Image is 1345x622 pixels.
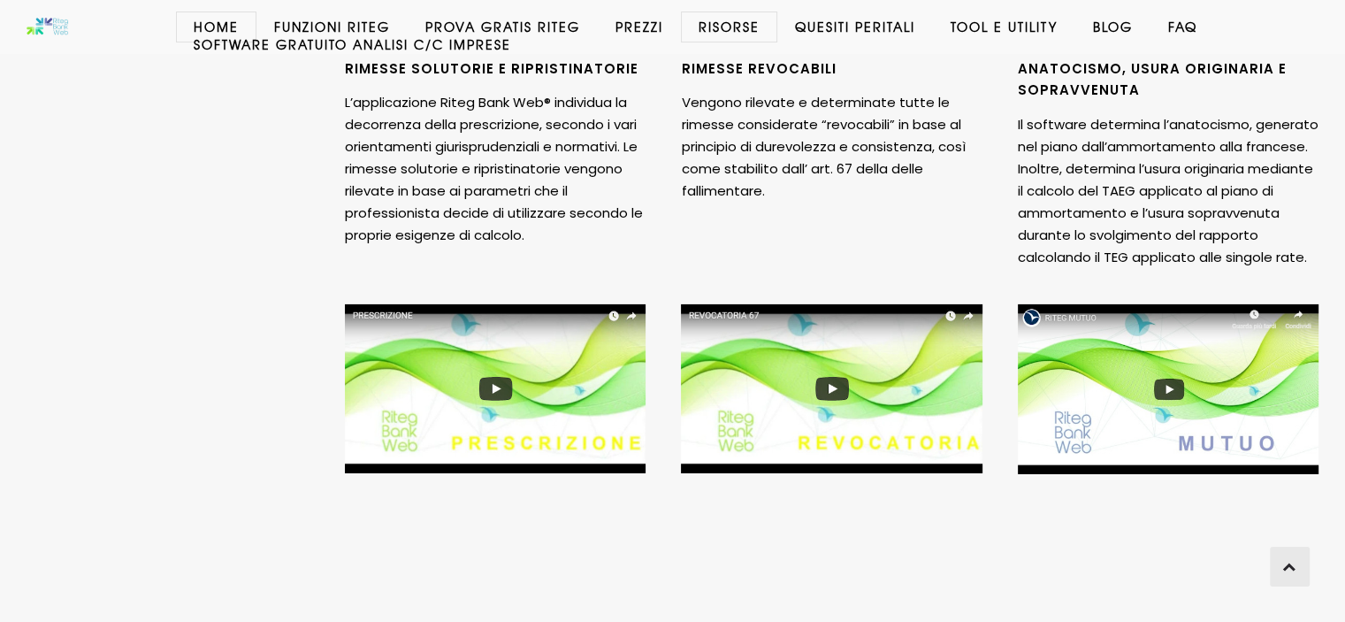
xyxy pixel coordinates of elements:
p: L’applicazione Riteg Bank Web® individua la decorrenza della prescrizione, secondo i vari orienta... [345,92,646,247]
img: Riteg Bank Web, software anatocismo e usura per rapporti di mutuo e leasing [1018,304,1318,474]
a: Funzioni Riteg [256,18,408,35]
a: Quesiti Peritali [777,18,933,35]
h5: Rimesse solutorie e ripristinatorie [345,58,646,81]
a: Prezzi [598,18,681,35]
p: Vengono rilevate e determinate tutte le rimesse considerate “revocabili” in base al principio di ... [681,92,982,203]
a: Prova Gratis Riteg [408,18,598,35]
a: Blog [1075,18,1150,35]
img: Riteg Bank Web, software verifica della revocatoria fallimentare conto corrente [681,304,982,474]
a: Software GRATUITO analisi c/c imprese [176,35,529,53]
p: Il software determina l’anatocismo, generato nel piano dall’ammortamento alla francese. Inoltre, ... [1018,114,1318,269]
h5: Anatocismo, usura originaria e sopravvenuta [1018,58,1318,102]
a: Home [176,18,256,35]
a: Faq [1150,18,1215,35]
img: Riteg Bank Web, software verifica della prescrizione conto corrente [345,304,646,474]
img: Software anatocismo e usura bancaria [27,18,69,35]
h5: Rimesse revocabili [681,58,982,81]
a: Tool e Utility [933,18,1075,35]
a: Risorse [681,18,777,35]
